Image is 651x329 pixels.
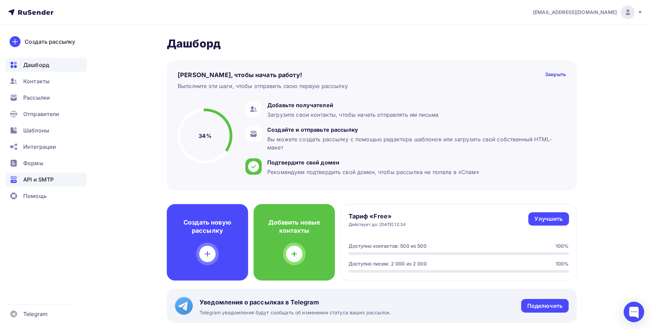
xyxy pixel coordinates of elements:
[23,159,43,167] span: Формы
[23,310,48,318] span: Telegram
[23,61,49,69] span: Дашборд
[5,124,87,137] a: Шаблоны
[265,218,324,235] h4: Добавить новые контакты
[267,135,562,152] div: Вы можете создать рассылку с помощью редактора шаблонов или загрузить свой собственный HTML-макет
[534,215,562,223] div: Улучшить
[5,156,87,170] a: Формы
[23,94,50,102] span: Рассылки
[5,107,87,121] a: Отправители
[178,71,302,79] h4: [PERSON_NAME], чтобы начать работу!
[5,58,87,72] a: Дашборд
[200,298,391,306] span: Уведомления о рассылках в Telegram
[23,77,50,85] span: Контакты
[5,91,87,104] a: Рассылки
[349,212,406,220] h4: Тариф «Free»
[23,175,54,184] span: API и SMTP
[267,158,479,167] div: Подтвердите свой домен
[545,71,566,79] div: Закрыть
[267,111,438,119] div: Загрузите свои контакты, чтобы начать отправлять им письма
[23,126,49,134] span: Шаблоны
[349,260,427,267] div: Доступно писем: 2 000 из 2 000
[23,110,59,118] span: Отправители
[178,82,348,90] div: Выполните эти шаги, чтобы отправить свою первую рассылку
[167,37,577,51] h2: Дашборд
[556,243,569,249] div: 100%
[349,243,426,249] div: Доступно контактов: 500 из 500
[267,126,562,134] div: Создайте и отправьте рассылку
[349,222,406,227] div: Действует до: [DATE] 12:34
[23,143,56,151] span: Интеграции
[267,101,438,109] div: Добавьте получателей
[178,218,237,235] h4: Создать новую рассылку
[533,5,643,19] a: [EMAIL_ADDRESS][DOMAIN_NAME]
[533,9,617,16] span: [EMAIL_ADDRESS][DOMAIN_NAME]
[23,192,47,200] span: Помощь
[199,132,211,140] h5: 34%
[200,309,391,316] span: Telegram уведомления будут сообщать об изменении статуса ваших рассылок.
[527,302,562,310] div: Подключить
[556,260,569,267] div: 100%
[267,168,479,176] div: Рекомендуем подтвердить свой домен, чтобы рассылка не попала в «Спам»
[5,74,87,88] a: Контакты
[25,38,75,46] div: Создать рассылку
